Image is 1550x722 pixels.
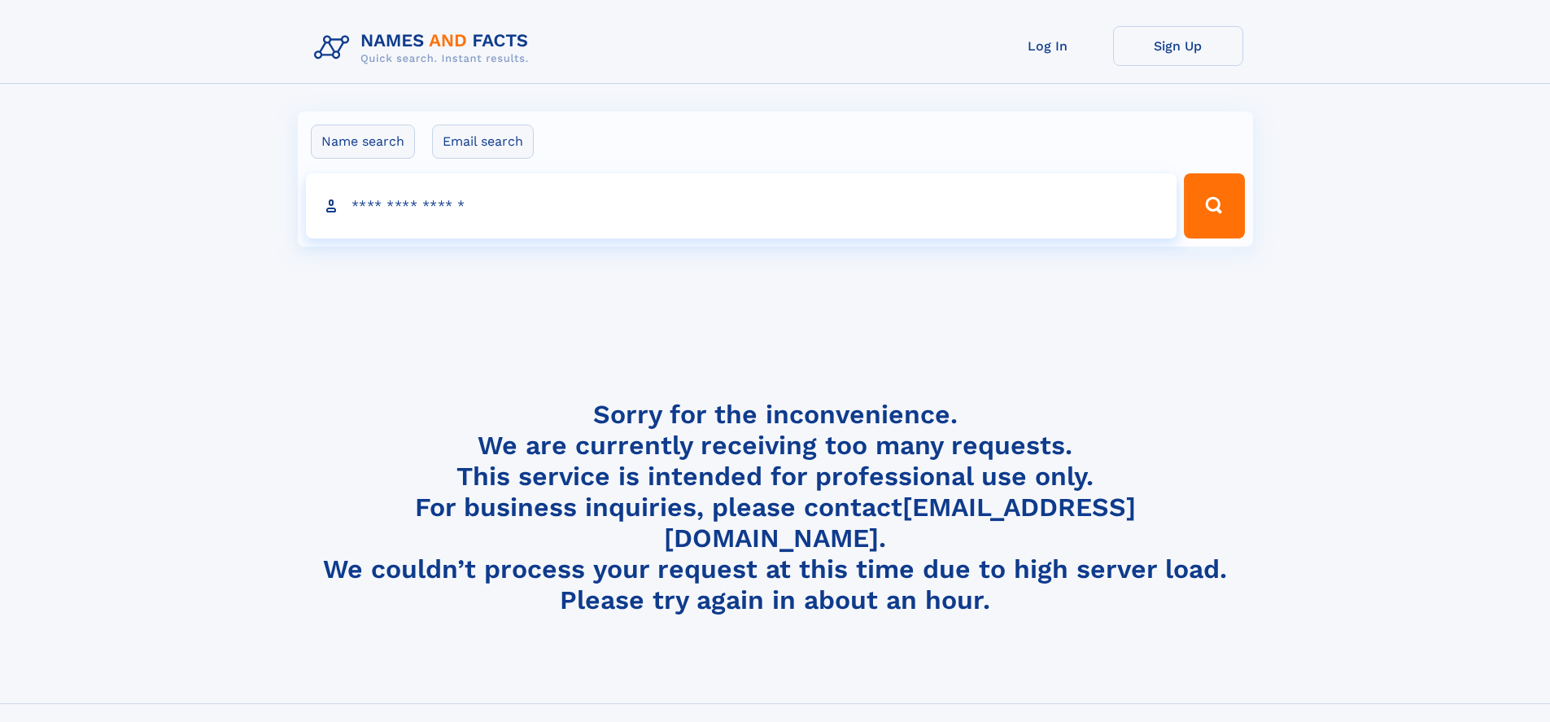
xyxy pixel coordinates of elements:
[306,173,1177,238] input: search input
[311,125,415,159] label: Name search
[1184,173,1244,238] button: Search Button
[1113,26,1243,66] a: Sign Up
[664,492,1136,554] a: [EMAIL_ADDRESS][DOMAIN_NAME]
[308,26,542,70] img: Logo Names and Facts
[308,399,1243,616] h4: Sorry for the inconvenience. We are currently receiving too many requests. This service is intend...
[983,26,1113,66] a: Log In
[432,125,534,159] label: Email search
